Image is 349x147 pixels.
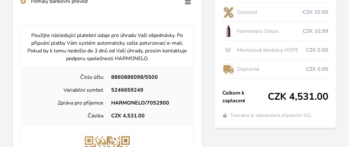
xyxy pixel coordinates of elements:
span: CZK 4,531.00 [268,91,328,103]
span: Mentolové bonbóny HOPE [237,46,306,54]
div: Číslo účtu [26,73,107,81]
div: 8860886098/5500 [107,73,188,81]
span: CZK 10.99 [303,27,328,35]
img: discount-lo.png [222,4,235,20]
p: Použijte následující platební údaje pro úhradu Vaší objednávky. Po připsání platby Vám systém aut... [26,32,188,62]
div: Částka [26,112,107,120]
img: HOPE_SRDCE_PRO_WEB-lo.png [222,42,235,58]
div: Variabilní symbol [26,86,107,94]
span: -CZK 10.99 [300,8,328,16]
img: delivery-lo.png [222,61,235,77]
div: HARMONELO/7052900 [107,99,188,107]
img: DETOX_se_stinem_x-lo.jpg [222,23,235,39]
div: 5246659249 [107,86,188,94]
span: Harmonelo Detox [237,27,303,35]
span: Transakce je zabezpečena připojením SSL [230,112,312,119]
span: Discount [237,8,300,16]
span: Celkem k zaplacení [222,89,268,105]
span: CZK 0.85 [306,65,328,73]
div: CZK 4,531.00 [107,112,188,120]
span: CZK 0.50 [306,46,328,54]
span: Dopravné [237,65,306,73]
div: Zpráva pro příjemce [26,99,107,107]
